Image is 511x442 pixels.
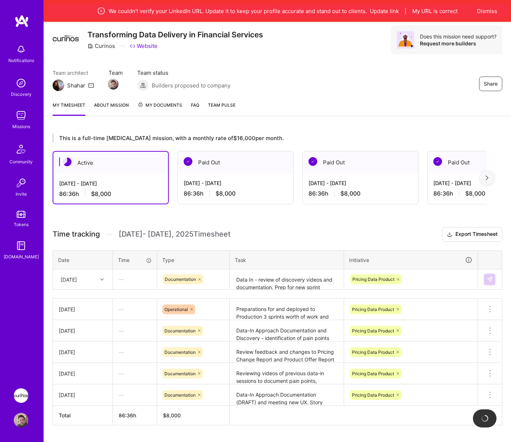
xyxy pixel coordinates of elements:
[91,190,111,198] span: $8,000
[433,157,442,166] img: Paid Out
[87,30,263,39] h3: Transforming Data Delivery in Financial Services
[465,190,485,197] span: $8,000
[119,230,230,239] span: [DATE] - [DATE] , 2025 Timesheet
[442,227,502,242] button: Export Timesheet
[14,238,28,253] img: guide book
[164,392,196,398] span: Documentation
[14,76,28,90] img: discovery
[113,270,156,289] div: —
[100,278,104,281] i: icon Chevron
[14,388,28,403] img: Curinos: Transforming Data Delivery in Financial Services
[352,392,394,398] span: Pricing Data Product
[14,108,28,123] img: teamwork
[479,77,502,91] button: Share
[191,101,199,116] a: FAQ
[420,40,496,47] div: Request more builders
[137,69,230,77] span: Team status
[164,371,196,376] span: Documentation
[113,364,157,383] div: —
[152,82,230,89] span: Builders proposed to company
[53,250,113,269] th: Date
[113,343,157,362] div: —
[308,190,412,197] div: 86:36 h
[178,151,293,173] div: Paid Out
[53,230,100,239] span: Time tracking
[137,79,149,91] img: Builders proposed to company
[405,7,406,15] span: |
[108,79,119,90] img: Team Member Avatar
[113,406,157,425] th: 86:36h
[412,7,458,15] button: My URL is correct
[63,157,71,166] img: Active
[17,211,25,218] img: tokens
[9,158,33,165] div: Community
[59,180,162,187] div: [DATE] - [DATE]
[157,406,230,425] th: $8,000
[352,307,394,312] span: Pricing Data Product
[87,43,93,49] i: icon CompanyGray
[4,253,39,261] div: [DOMAIN_NAME]
[340,190,360,197] span: $8,000
[113,321,157,340] div: —
[53,79,64,91] img: Team Architect
[59,190,162,198] div: 86:36 h
[352,349,394,355] span: Pricing Data Product
[230,385,343,405] textarea: Data-In Approach Documentation (DRAFT) and meeting new UX. Story refinement for team grooming [DA...
[481,414,489,423] img: loading
[118,256,152,264] div: Time
[184,190,287,197] div: 86:36 h
[53,152,168,174] div: Active
[14,413,28,427] img: User Avatar
[484,274,496,285] div: null
[61,275,77,283] div: [DATE]
[113,385,157,405] div: —
[12,388,30,403] a: Curinos: Transforming Data Delivery in Financial Services
[230,364,343,384] textarea: Reviewing videos of previous data-in sessions to document pain points, processes, and opportuniti...
[303,151,418,173] div: Paid Out
[486,175,488,180] img: right
[94,101,129,116] a: About Mission
[59,348,107,356] div: [DATE]
[308,179,412,187] div: [DATE] - [DATE]
[184,157,192,166] img: Paid Out
[53,406,113,425] th: Total
[230,299,343,319] textarea: Preparations for and deployed to Production 3 sprints worth of work and production release of Dep...
[308,157,317,166] img: Paid Out
[14,176,28,190] img: Invite
[164,328,196,333] span: Documentation
[477,7,497,15] button: Dismiss
[59,306,107,313] div: [DATE]
[165,277,196,282] span: Documentation
[88,82,94,88] i: icon Mail
[487,277,492,282] img: Submit
[130,42,158,50] a: Website
[420,33,496,40] div: Does this mission need support?
[8,57,34,64] div: Notifications
[11,90,32,98] div: Discovery
[370,7,399,15] button: Update link
[53,101,85,116] a: My timesheet
[12,123,30,130] div: Missions
[14,42,28,57] img: bell
[397,31,414,49] img: Avatar
[16,190,27,198] div: Invite
[352,371,394,376] span: Pricing Data Product
[67,82,85,89] div: Shahar
[352,328,394,333] span: Pricing Data Product
[164,349,196,355] span: Documentation
[15,15,29,28] img: logo
[164,307,188,312] span: Operational
[230,270,343,289] textarea: Data In - review of discovery videos and documentation. Prep for new sprint
[349,256,473,264] div: Initiative
[447,231,453,238] i: icon Download
[184,179,287,187] div: [DATE] - [DATE]
[87,42,115,50] div: Curinos
[53,25,79,52] img: Company Logo
[216,190,236,197] span: $8,000
[230,321,343,341] textarea: Data-In Approach Documentation and Discovery - identification of pain points and most time. Prep ...
[12,413,30,427] a: User Avatar
[59,370,107,377] div: [DATE]
[352,277,395,282] span: Pricing Data Product
[81,7,473,15] div: We couldn’t verify your LinkedIn URL. Update it to keep your profile accurate and stand out to cl...
[138,101,182,109] span: My Documents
